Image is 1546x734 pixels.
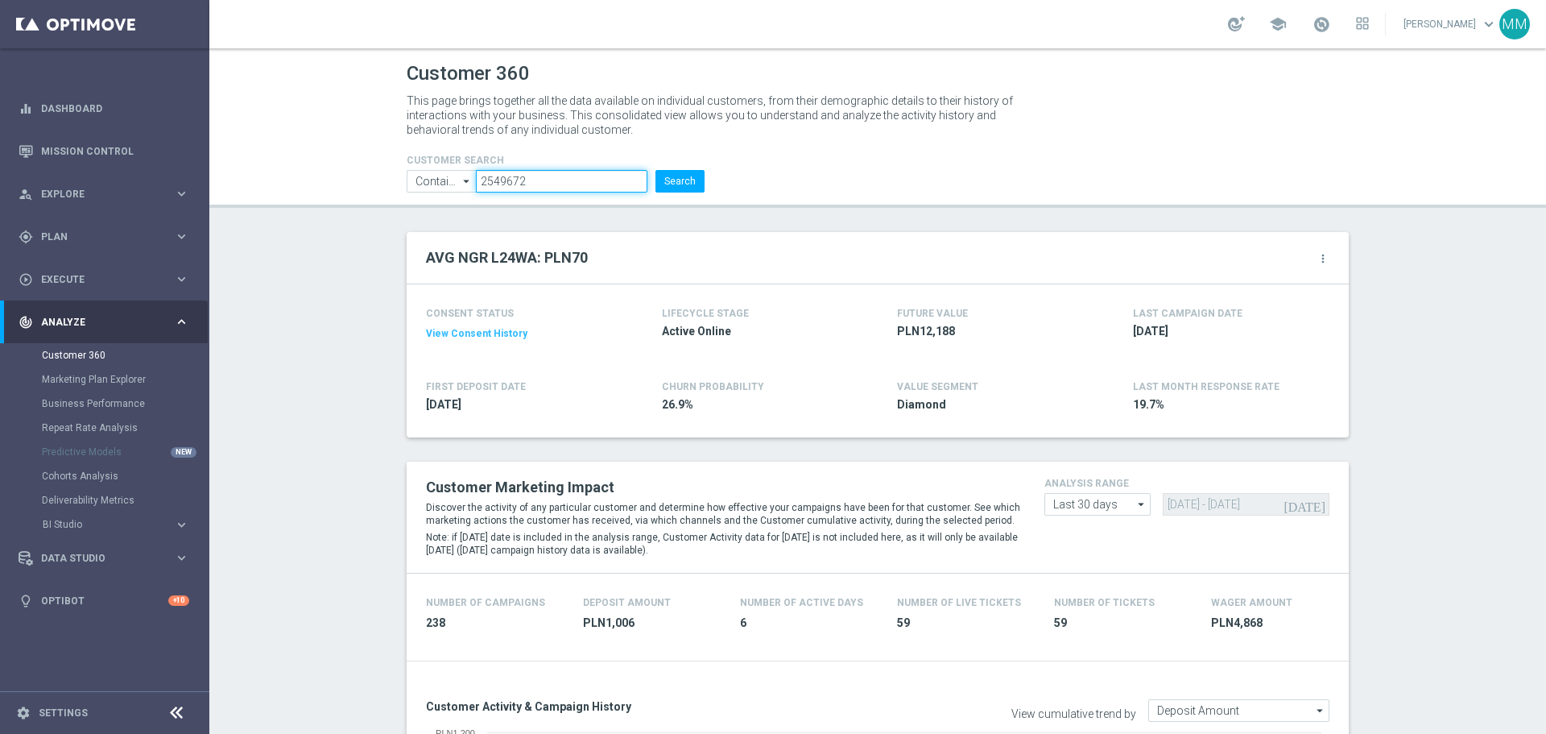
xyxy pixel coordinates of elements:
[41,317,174,327] span: Analyze
[19,315,174,330] div: Analyze
[476,170,647,193] input: Enter CID, Email, name or phone
[740,616,878,631] span: 6
[1480,15,1498,33] span: keyboard_arrow_down
[174,272,189,287] i: keyboard_arrow_right
[1133,324,1321,339] span: 2025-09-29
[897,597,1021,608] h4: Number Of Live Tickets
[174,186,189,201] i: keyboard_arrow_right
[407,155,705,166] h4: CUSTOMER SEARCH
[18,188,190,201] button: person_search Explore keyboard_arrow_right
[41,130,189,172] a: Mission Control
[426,248,588,267] h2: AVG NGR L24WA: PLN70
[19,187,33,201] i: person_search
[42,518,190,531] button: BI Studio keyboard_arrow_right
[41,232,174,242] span: Plan
[42,440,208,464] div: Predictive Models
[174,314,189,330] i: keyboard_arrow_right
[18,316,190,329] button: track_changes Analyze keyboard_arrow_right
[1402,12,1499,36] a: [PERSON_NAME]keyboard_arrow_down
[1133,381,1279,392] span: LAST MONTH RESPONSE RATE
[19,315,33,330] i: track_changes
[19,272,174,287] div: Execute
[459,171,475,192] i: arrow_drop_down
[42,512,208,537] div: BI Studio
[1211,597,1292,608] h4: Wager Amount
[662,397,850,413] span: 26.9%
[897,616,1035,631] span: 59
[18,595,190,608] button: lightbulb Optibot +10
[18,230,190,243] button: gps_fixed Plan keyboard_arrow_right
[19,102,33,116] i: equalizer
[41,554,174,563] span: Data Studio
[18,552,190,565] button: Data Studio keyboard_arrow_right
[407,62,1349,85] h1: Customer 360
[426,597,545,608] h4: Number of Campaigns
[19,130,189,172] div: Mission Control
[897,308,968,319] h4: FUTURE VALUE
[426,616,564,631] span: 238
[41,189,174,199] span: Explore
[41,579,168,622] a: Optibot
[662,324,850,339] span: Active Online
[42,494,167,507] a: Deliverability Metrics
[171,447,196,458] div: NEW
[42,392,208,416] div: Business Performance
[168,595,189,606] div: +10
[1011,707,1136,721] label: View cumulative trend by
[43,520,174,529] div: BI Studio
[18,273,190,286] div: play_circle_outline Execute keyboard_arrow_right
[1134,494,1150,515] i: arrow_drop_down
[43,520,158,529] span: BI Studio
[1269,15,1287,33] span: school
[1044,478,1329,489] h4: analysis range
[407,170,476,193] input: Contains
[19,230,33,244] i: gps_fixed
[662,381,764,392] span: CHURN PROBABILITY
[19,579,189,622] div: Optibot
[1054,616,1192,631] span: 59
[1499,9,1530,39] div: MM
[42,397,167,410] a: Business Performance
[426,501,1020,527] p: Discover the activity of any particular customer and determine how effective your campaigns have ...
[426,327,527,341] button: View Consent History
[42,470,167,483] a: Cohorts Analysis
[19,230,174,244] div: Plan
[426,308,614,319] h4: CONSENT STATUS
[1133,397,1321,413] span: 19.7%
[1211,616,1349,631] span: PLN4,868
[407,93,1027,137] p: This page brings together all the data available on individual customers, from their demographic ...
[39,708,88,718] a: Settings
[18,102,190,115] button: equalizer Dashboard
[41,87,189,130] a: Dashboard
[897,397,1085,413] span: Diamond
[42,373,167,386] a: Marketing Plan Explorer
[19,594,33,608] i: lightbulb
[426,531,1020,557] p: Note: if [DATE] date is included in the analysis range, Customer Activity data for [DATE] is not ...
[583,616,721,631] span: PLN1,006
[662,308,749,319] h4: LIFECYCLE STAGE
[426,397,614,413] span: 2022-11-03
[897,324,1085,339] span: PLN12,188
[1133,308,1242,319] h4: LAST CAMPAIGN DATE
[41,275,174,284] span: Execute
[19,551,174,566] div: Data Studio
[42,349,167,362] a: Customer 360
[740,597,863,608] h4: Number of Active Days
[655,170,705,193] button: Search
[16,706,31,720] i: settings
[18,145,190,158] button: Mission Control
[1317,252,1329,265] i: more_vert
[42,488,208,512] div: Deliverability Metrics
[174,550,189,566] i: keyboard_arrow_right
[42,464,208,488] div: Cohorts Analysis
[426,381,526,392] h4: FIRST DEPOSIT DATE
[42,367,208,392] div: Marketing Plan Explorer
